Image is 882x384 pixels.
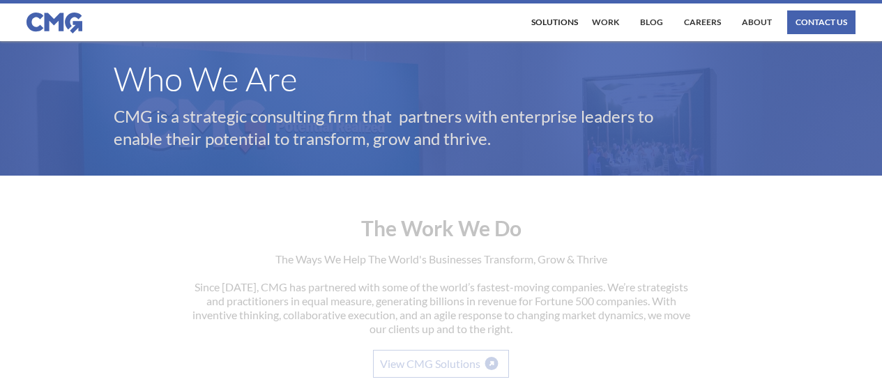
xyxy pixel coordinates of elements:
[796,18,847,26] div: contact us
[531,18,578,26] div: Solutions
[26,13,82,33] img: CMG logo in blue.
[680,10,724,34] a: Careers
[738,10,775,34] a: About
[114,105,699,150] p: CMG is a strategic consulting firm that partners with enterprise leaders to enable their potentia...
[637,10,667,34] a: Blog
[588,10,623,34] a: work
[373,350,509,378] a: View CMG Solutions
[190,203,692,238] h2: The Work We Do
[114,66,769,91] h1: Who We Are
[190,252,692,350] p: The Ways We Help The World's Businesses Transform, Grow & Thrive Since [DATE], CMG has partnered ...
